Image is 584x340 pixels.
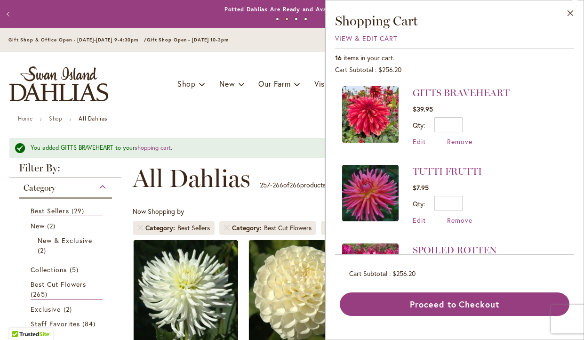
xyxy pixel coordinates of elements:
[413,166,482,177] a: TUTTI FRUTTI
[413,244,497,256] a: SPOILED ROTTEN
[147,37,229,43] span: Gift Shop Open - [DATE] 10-3pm
[24,183,56,193] span: Category
[413,105,433,113] span: $39.95
[70,265,81,275] span: 5
[335,65,373,74] span: Cart Subtotal
[276,17,279,21] button: 1 of 4
[18,115,32,122] a: Home
[378,65,401,74] span: $256.20
[31,206,69,215] span: Best Sellers
[31,304,103,314] a: Exclusive
[31,206,103,216] a: Best Sellers
[79,115,107,122] strong: All Dahlias
[38,235,96,255] a: New &amp; Exclusive
[413,216,426,225] a: Edit
[31,279,103,300] a: Best Cut Flowers
[413,183,429,192] span: $7.95
[392,269,416,278] span: $256.20
[8,37,147,43] span: Gift Shop & Office Open - [DATE]-[DATE] 9-4:30pm /
[342,165,399,225] a: TUTTI FRUTTI
[413,137,426,146] a: Edit
[260,180,270,189] span: 257
[31,280,86,289] span: Best Cut Flowers
[31,319,80,328] span: Staff Favorites
[349,269,387,278] span: Cart Subtotal
[31,319,103,329] a: Staff Favorites
[219,79,235,89] span: New
[260,178,326,193] p: - of products
[31,221,103,231] a: New
[38,245,48,255] span: 2
[38,236,92,245] span: New & Exclusive
[31,221,45,230] span: New
[344,53,394,62] span: items in your cart.
[31,265,103,275] a: Collections
[413,87,510,98] a: GITTS BRAVEHEART
[342,86,399,146] a: GITTS BRAVEHEART
[340,292,569,316] button: Proceed to Checkout
[49,115,62,122] a: Shop
[335,53,342,62] span: 16
[342,243,399,303] a: SPOILED ROTTEN
[31,305,61,314] span: Exclusive
[64,304,74,314] span: 2
[289,180,300,189] span: 266
[133,207,184,216] span: Now Shopping by
[145,223,177,233] span: Category
[413,199,425,208] label: Qty
[258,79,290,89] span: Our Farm
[9,66,108,101] a: store logo
[31,144,546,153] div: You added GITTS BRAVEHEART to your .
[7,307,33,333] iframe: Launch Accessibility Center
[342,165,399,221] img: TUTTI FRUTTI
[285,17,288,21] button: 2 of 4
[224,225,230,231] a: Remove Category Best Cut Flowers
[447,216,472,225] a: Remove
[232,223,264,233] span: Category
[133,164,250,193] span: All Dahlias
[335,13,418,29] span: Shopping Cart
[72,206,87,216] span: 29
[295,17,298,21] button: 3 of 4
[177,223,210,233] div: Best Sellers
[135,144,171,152] a: shopping cart
[314,79,342,89] span: Visit Us
[342,86,399,143] img: GITTS BRAVEHEART
[264,223,312,233] div: Best Cut Flowers
[413,121,425,130] label: Qty
[137,225,143,231] a: Remove Category Best Sellers
[177,79,196,89] span: Shop
[304,17,307,21] button: 4 of 4
[224,6,360,13] a: Potted Dahlias Are Ready and Available Now!
[335,34,397,43] a: View & Edit Cart
[47,221,58,231] span: 2
[447,137,472,146] a: Remove
[82,319,98,329] span: 84
[272,180,283,189] span: 266
[31,265,67,274] span: Collections
[9,163,121,178] strong: Filter By:
[342,243,399,300] img: SPOILED ROTTEN
[31,289,50,299] span: 265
